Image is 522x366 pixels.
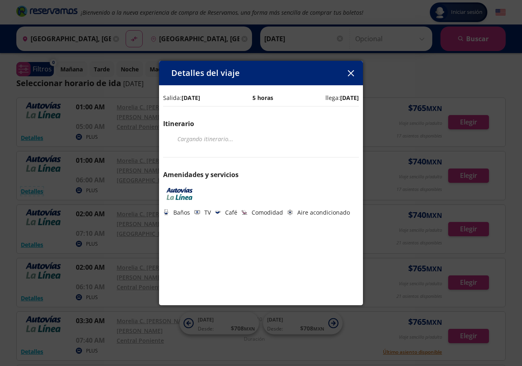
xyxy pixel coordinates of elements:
p: TV [204,208,211,217]
p: Itinerario [163,119,359,129]
p: Baños [173,208,190,217]
p: Café [225,208,237,217]
p: Amenidades y servicios [163,170,359,180]
p: 5 horas [252,93,273,102]
b: [DATE] [340,94,359,102]
p: Salida: [163,93,200,102]
img: AUTOVÍAS Y LA LÍNEA [163,188,196,200]
p: Detalles del viaje [171,67,240,79]
p: Aire acondicionado [297,208,350,217]
b: [DATE] [181,94,200,102]
p: Comodidad [252,208,283,217]
p: llega: [325,93,359,102]
em: Cargando itinerario ... [177,135,233,143]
